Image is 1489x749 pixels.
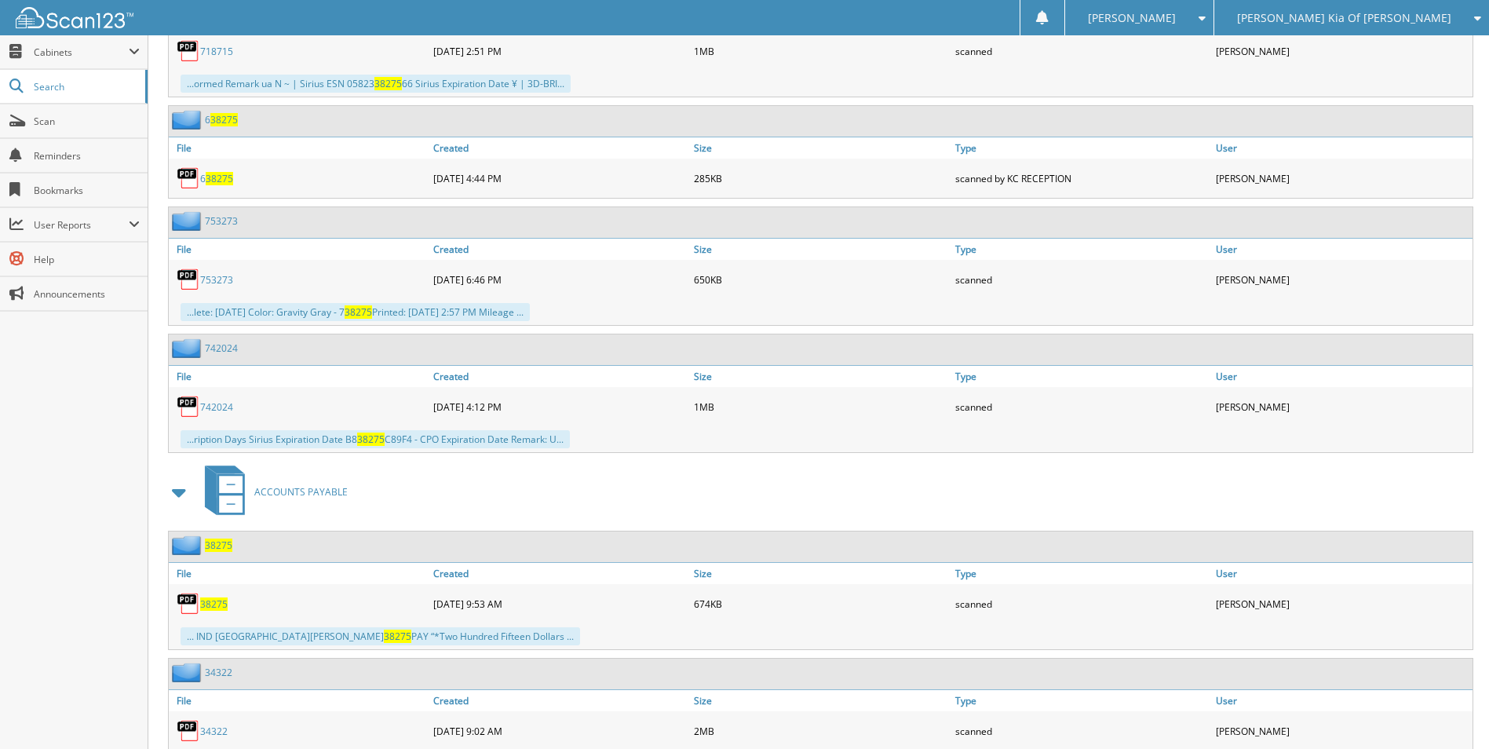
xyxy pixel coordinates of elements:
a: File [169,366,429,387]
div: [DATE] 4:12 PM [429,391,690,422]
img: PDF.png [177,39,200,63]
div: [PERSON_NAME] [1212,588,1473,619]
div: scanned [951,588,1212,619]
a: Created [429,690,690,711]
div: [PERSON_NAME] [1212,35,1473,67]
img: folder2.png [172,211,205,231]
div: ...lete: [DATE] Color: Gravity Gray - 7 Printed: [DATE] 2:57 PM Mileage ... [181,303,530,321]
span: 38275 [384,630,411,643]
a: 34322 [205,666,232,679]
a: 38275 [205,539,232,552]
span: 38275 [206,172,233,185]
span: Help [34,253,140,266]
img: folder2.png [172,663,205,682]
div: 1MB [690,35,951,67]
a: Created [429,366,690,387]
div: scanned [951,35,1212,67]
span: ACCOUNTS PAYABLE [254,485,348,499]
div: scanned [951,391,1212,422]
a: 638275 [205,113,238,126]
a: 34322 [200,725,228,738]
div: ... IND [GEOGRAPHIC_DATA][PERSON_NAME] PAY “*Two Hundred Fifteen Dollars ... [181,627,580,645]
a: 742024 [205,342,238,355]
a: Created [429,563,690,584]
span: [PERSON_NAME] [1088,13,1176,23]
span: 38275 [345,305,372,319]
img: PDF.png [177,268,200,291]
a: User [1212,137,1473,159]
a: Created [429,239,690,260]
a: User [1212,366,1473,387]
a: 742024 [200,400,233,414]
span: 38275 [357,433,385,446]
span: Bookmarks [34,184,140,197]
a: File [169,137,429,159]
div: ...ription Days Sirius Expiration Date B8 C89F4 - CPO Expiration Date Remark: U... [181,430,570,448]
div: [PERSON_NAME] [1212,391,1473,422]
div: [DATE] 4:44 PM [429,163,690,194]
div: 674KB [690,588,951,619]
span: Cabinets [34,46,129,59]
a: Type [951,239,1212,260]
span: [PERSON_NAME] Kia Of [PERSON_NAME] [1237,13,1451,23]
img: folder2.png [172,535,205,555]
a: Created [429,137,690,159]
a: User [1212,690,1473,711]
iframe: Chat Widget [1411,674,1489,749]
div: 650KB [690,264,951,295]
a: Size [690,563,951,584]
a: File [169,563,429,584]
span: 38275 [210,113,238,126]
img: PDF.png [177,166,200,190]
div: [PERSON_NAME] [1212,715,1473,747]
a: 753273 [200,273,233,287]
a: ACCOUNTS PAYABLE [195,461,348,523]
img: folder2.png [172,338,205,358]
a: File [169,690,429,711]
span: Reminders [34,149,140,163]
a: User [1212,563,1473,584]
a: Type [951,690,1212,711]
div: scanned by KC RECEPTION [951,163,1212,194]
div: [PERSON_NAME] [1212,264,1473,295]
div: scanned [951,264,1212,295]
a: Type [951,563,1212,584]
a: Size [690,239,951,260]
span: User Reports [34,218,129,232]
div: [PERSON_NAME] [1212,163,1473,194]
div: scanned [951,715,1212,747]
a: 38275 [200,597,228,611]
img: scan123-logo-white.svg [16,7,133,28]
a: Size [690,137,951,159]
div: 1MB [690,391,951,422]
div: [DATE] 6:46 PM [429,264,690,295]
a: Type [951,137,1212,159]
a: File [169,239,429,260]
div: 2MB [690,715,951,747]
div: [DATE] 9:02 AM [429,715,690,747]
a: Type [951,366,1212,387]
span: 38275 [374,77,402,90]
span: Scan [34,115,140,128]
a: Size [690,366,951,387]
a: Size [690,690,951,711]
img: PDF.png [177,719,200,743]
img: PDF.png [177,592,200,616]
span: Search [34,80,137,93]
div: [DATE] 2:51 PM [429,35,690,67]
div: 285KB [690,163,951,194]
div: [DATE] 9:53 AM [429,588,690,619]
div: ...ormed Remark ua N ~ | Sirius ESN 05823 66 Sirius Expiration Date ¥ | 3D-BRI... [181,75,571,93]
span: Announcements [34,287,140,301]
a: 718715 [200,45,233,58]
a: 638275 [200,172,233,185]
img: PDF.png [177,395,200,418]
img: folder2.png [172,110,205,130]
a: User [1212,239,1473,260]
a: 753273 [205,214,238,228]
